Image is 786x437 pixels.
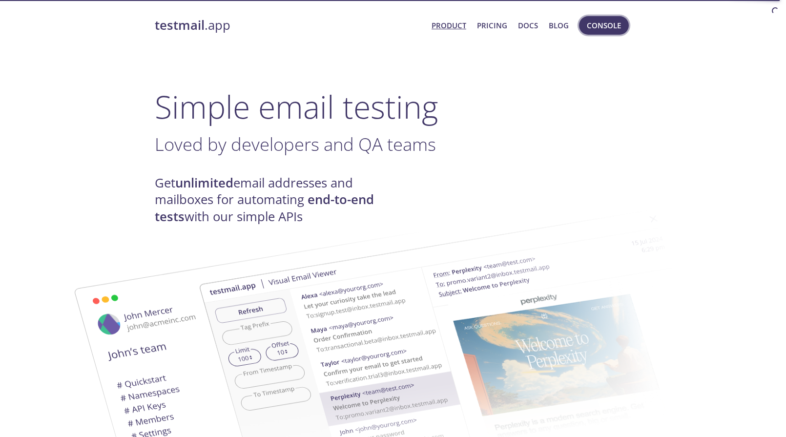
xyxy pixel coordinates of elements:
[175,174,233,191] strong: unlimited
[155,17,205,34] strong: testmail
[155,17,424,34] a: testmail.app
[155,132,436,156] span: Loved by developers and QA teams
[549,19,569,32] a: Blog
[432,19,466,32] a: Product
[477,19,507,32] a: Pricing
[155,175,393,225] h4: Get email addresses and mailboxes for automating with our simple APIs
[155,191,374,225] strong: end-to-end tests
[579,16,629,35] button: Console
[587,19,621,32] span: Console
[155,88,631,125] h1: Simple email testing
[518,19,538,32] a: Docs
